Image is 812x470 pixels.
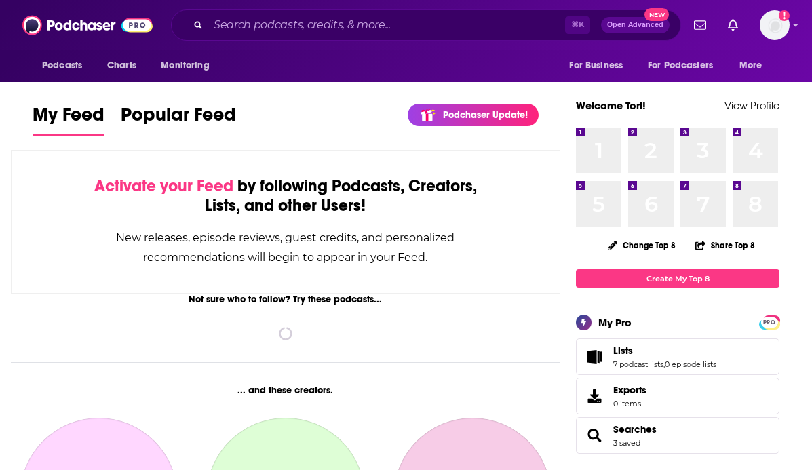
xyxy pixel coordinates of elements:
img: Podchaser - Follow, Share and Rate Podcasts [22,12,153,38]
input: Search podcasts, credits, & more... [208,14,565,36]
a: 0 episode lists [665,359,716,369]
span: My Feed [33,103,104,134]
span: Monitoring [161,56,209,75]
a: PRO [761,317,777,327]
div: Not sure who to follow? Try these podcasts... [11,294,560,305]
span: Logged in as torisims [760,10,790,40]
button: open menu [560,53,640,79]
button: open menu [639,53,733,79]
span: Podcasts [42,56,82,75]
span: Activate your Feed [94,176,233,196]
span: Charts [107,56,136,75]
a: 3 saved [613,438,640,448]
a: Show notifications dropdown [689,14,712,37]
a: Popular Feed [121,103,236,136]
button: Open AdvancedNew [601,17,670,33]
span: More [739,56,762,75]
a: Searches [581,426,608,445]
div: ... and these creators. [11,385,560,396]
button: open menu [730,53,779,79]
a: Exports [576,378,779,414]
a: Create My Top 8 [576,269,779,288]
button: Share Top 8 [695,232,756,258]
span: Open Advanced [607,22,663,28]
p: Podchaser Update! [443,109,528,121]
span: For Podcasters [648,56,713,75]
div: My Pro [598,316,632,329]
span: Lists [576,338,779,375]
a: Charts [98,53,144,79]
button: Change Top 8 [600,237,684,254]
span: Exports [613,384,646,396]
a: Welcome Tori! [576,99,646,112]
span: Popular Feed [121,103,236,134]
span: , [663,359,665,369]
a: 7 podcast lists [613,359,663,369]
img: User Profile [760,10,790,40]
span: For Business [569,56,623,75]
button: open menu [151,53,227,79]
div: New releases, episode reviews, guest credits, and personalized recommendations will begin to appe... [79,228,492,267]
div: Search podcasts, credits, & more... [171,9,681,41]
a: Searches [613,423,657,435]
a: My Feed [33,103,104,136]
div: by following Podcasts, Creators, Lists, and other Users! [79,176,492,216]
a: Lists [581,347,608,366]
a: Show notifications dropdown [722,14,743,37]
a: Lists [613,345,716,357]
button: open menu [33,53,100,79]
span: Searches [576,417,779,454]
span: PRO [761,317,777,328]
span: 0 items [613,399,646,408]
span: ⌘ K [565,16,590,34]
span: Exports [581,387,608,406]
a: View Profile [724,99,779,112]
span: New [644,8,669,21]
span: Lists [613,345,633,357]
button: Show profile menu [760,10,790,40]
svg: Add a profile image [779,10,790,21]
